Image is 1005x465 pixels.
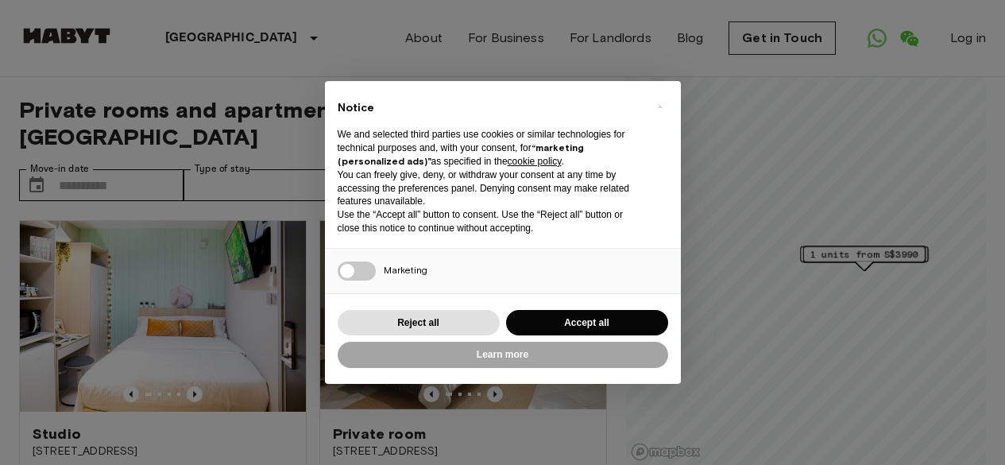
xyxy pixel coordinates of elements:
button: Close this notice [647,94,673,119]
span: Marketing [384,264,427,276]
p: We and selected third parties use cookies or similar technologies for technical purposes and, wit... [338,128,643,168]
p: You can freely give, deny, or withdraw your consent at any time by accessing the preferences pane... [338,169,643,208]
a: cookie policy [508,156,562,167]
strong: “marketing (personalized ads)” [338,141,584,167]
span: × [657,97,663,116]
button: Accept all [506,310,668,336]
h2: Notice [338,100,643,116]
p: Use the “Accept all” button to consent. Use the “Reject all” button or close this notice to conti... [338,208,643,235]
button: Learn more [338,342,668,368]
button: Reject all [338,310,500,336]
